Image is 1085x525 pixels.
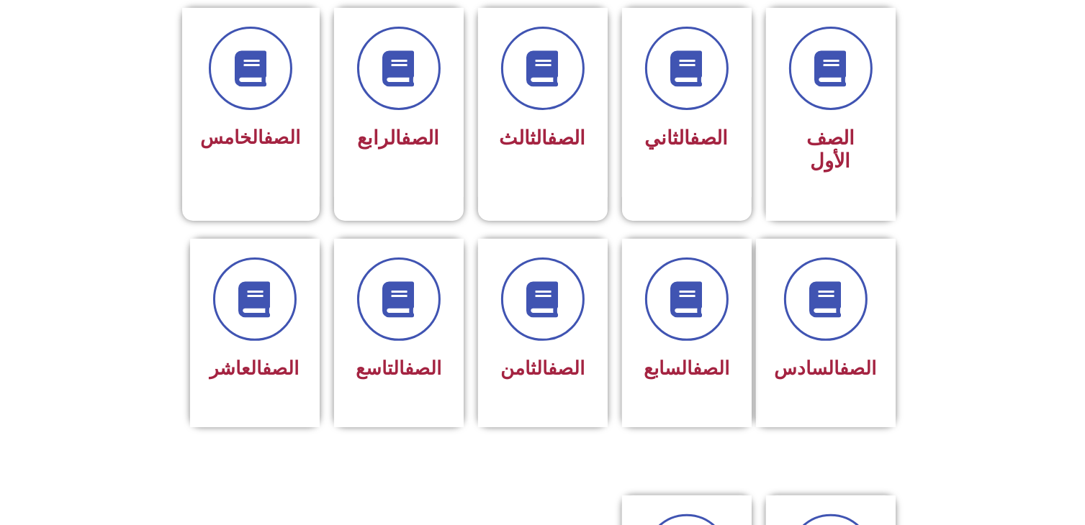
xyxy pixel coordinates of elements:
a: الصف [402,127,440,150]
span: السابع [644,357,729,379]
a: الصف [690,127,729,150]
span: الثالث [500,127,586,150]
span: الخامس [201,127,301,148]
span: السادس [775,357,877,379]
span: الثامن [500,357,585,379]
a: الصف [263,357,300,379]
span: الصف الأول [806,127,855,173]
a: الصف [405,357,441,379]
span: التاسع [356,357,441,379]
a: الصف [264,127,301,148]
span: الثاني [645,127,729,150]
a: الصف [840,357,877,379]
span: الرابع [358,127,440,150]
a: الصف [548,357,585,379]
a: الصف [548,127,586,150]
span: العاشر [210,357,300,379]
a: الصف [693,357,729,379]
